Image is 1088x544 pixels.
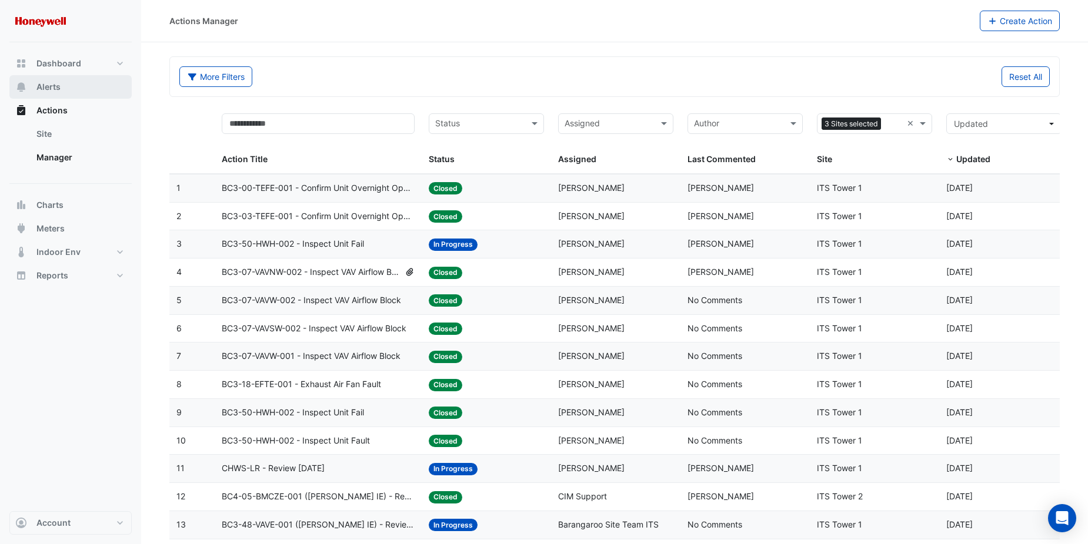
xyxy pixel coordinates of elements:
[817,154,832,164] span: Site
[817,407,862,417] span: ITS Tower 1
[36,223,65,234] span: Meters
[817,463,862,473] span: ITS Tower 1
[817,491,863,501] span: ITS Tower 2
[222,406,364,419] span: BC3-50-HWH-002 - Inspect Unit Fail
[687,351,742,361] span: No Comments
[429,463,478,475] span: In Progress
[9,52,132,75] button: Dashboard
[429,239,478,251] span: In Progress
[558,407,625,417] span: [PERSON_NAME]
[429,294,462,307] span: Closed
[817,323,862,333] span: ITS Tower 1
[687,463,754,473] span: [PERSON_NAME]
[9,264,132,287] button: Reports
[15,105,27,116] app-icon: Actions
[687,154,756,164] span: Last Commented
[176,183,181,193] span: 1
[946,463,973,473] span: 2025-08-12T11:57:46.562
[176,239,182,249] span: 3
[956,154,990,164] span: Updated
[9,75,132,99] button: Alerts
[9,99,132,122] button: Actions
[687,323,742,333] span: No Comments
[687,491,754,501] span: [PERSON_NAME]
[429,519,478,531] span: In Progress
[946,407,973,417] span: 2025-08-19T17:21:55.641
[817,183,862,193] span: ITS Tower 1
[1002,66,1050,87] button: Reset All
[822,117,881,130] span: 3 Sites selected
[15,223,27,234] app-icon: Meters
[558,295,625,305] span: [PERSON_NAME]
[429,210,462,223] span: Closed
[176,435,186,445] span: 10
[36,246,81,258] span: Indoor Env
[946,519,973,529] span: 2025-07-28T10:03:46.239
[687,183,754,193] span: [PERSON_NAME]
[946,351,973,361] span: 2025-08-19T17:23:58.936
[222,462,325,475] span: CHWS-LR - Review [DATE]
[558,491,607,501] span: CIM Support
[169,15,238,27] div: Actions Manager
[558,435,625,445] span: [PERSON_NAME]
[222,210,415,223] span: BC3-03-TEFE-001 - Confirm Unit Overnight Operation (Energy Waste)
[222,266,400,279] span: BC3-07-VAVNW-002 - Inspect VAV Airflow Block
[429,379,462,391] span: Closed
[946,491,973,501] span: 2025-07-29T09:23:54.364
[907,117,917,130] span: Clear
[176,491,185,501] span: 12
[15,270,27,281] app-icon: Reports
[176,267,182,277] span: 4
[14,9,67,33] img: Company Logo
[222,294,401,307] span: BC3-07-VAVW-002 - Inspect VAV Airflow Block
[817,435,862,445] span: ITS Tower 1
[687,239,754,249] span: [PERSON_NAME]
[817,351,862,361] span: ITS Tower 1
[817,379,862,389] span: ITS Tower 1
[817,267,862,277] span: ITS Tower 1
[15,58,27,69] app-icon: Dashboard
[429,435,462,447] span: Closed
[429,154,455,164] span: Status
[36,81,61,93] span: Alerts
[15,199,27,211] app-icon: Charts
[36,199,64,211] span: Charts
[222,182,415,195] span: BC3-00-TEFE-001 - Confirm Unit Overnight Operation (Energy Waste)
[222,350,401,363] span: BC3-07-VAVW-001 - Inspect VAV Airflow Block
[176,379,182,389] span: 8
[558,239,625,249] span: [PERSON_NAME]
[946,113,1062,134] button: Updated
[946,435,973,445] span: 2025-08-19T17:21:45.076
[222,322,406,335] span: BC3-07-VAVSW-002 - Inspect VAV Airflow Block
[946,183,973,193] span: 2025-08-25T10:57:17.773
[429,267,462,279] span: Closed
[429,182,462,194] span: Closed
[176,323,182,333] span: 6
[15,81,27,93] app-icon: Alerts
[1048,504,1076,532] div: Open Intercom Messenger
[946,267,973,277] span: 2025-08-20T13:02:29.908
[687,435,742,445] span: No Comments
[9,511,132,535] button: Account
[9,193,132,217] button: Charts
[222,378,381,391] span: BC3-18-EFTE-001 - Exhaust Air Fan Fault
[9,122,132,174] div: Actions
[817,239,862,249] span: ITS Tower 1
[429,407,462,419] span: Closed
[222,237,364,251] span: BC3-50-HWH-002 - Inspect Unit Fail
[176,463,185,473] span: 11
[27,122,132,146] a: Site
[817,295,862,305] span: ITS Tower 1
[687,211,754,221] span: [PERSON_NAME]
[558,211,625,221] span: [PERSON_NAME]
[946,323,973,333] span: 2025-08-19T17:24:02.893
[980,11,1060,31] button: Create Action
[176,519,186,529] span: 13
[687,267,754,277] span: [PERSON_NAME]
[36,517,71,529] span: Account
[222,490,415,503] span: BC4-05-BMCZE-001 ([PERSON_NAME] IE) - Review Critical Sensor Outside Range
[687,295,742,305] span: No Comments
[27,146,132,169] a: Manager
[36,58,81,69] span: Dashboard
[558,154,596,164] span: Assigned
